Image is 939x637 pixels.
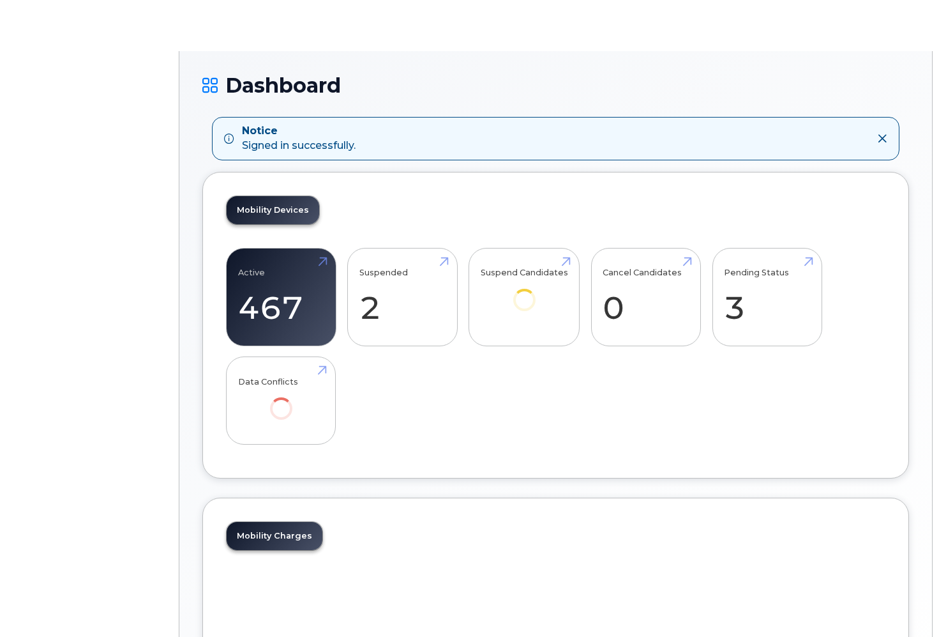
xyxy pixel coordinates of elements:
a: Cancel Candidates 0 [603,255,689,339]
h1: Dashboard [202,74,909,96]
a: Mobility Devices [227,196,319,224]
a: Data Conflicts [238,364,324,438]
a: Mobility Charges [227,522,322,550]
div: Signed in successfully. [242,124,356,153]
a: Active 467 [238,255,324,339]
a: Suspend Candidates [481,255,568,328]
strong: Notice [242,124,356,139]
a: Suspended 2 [359,255,446,339]
a: Pending Status 3 [724,255,810,339]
